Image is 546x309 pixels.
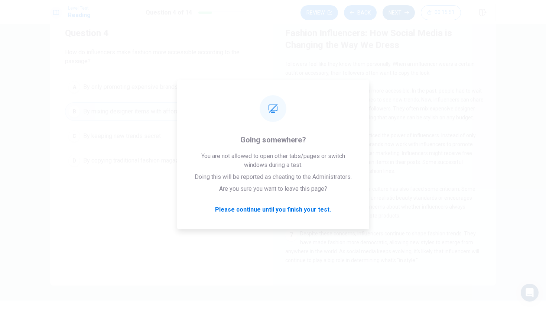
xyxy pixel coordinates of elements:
h4: Fashion Influencers: How Social Media is Changing the Way We Dress [285,27,482,51]
span: However, the rise of influencer culture has also faced some criticism. Some people worry that it ... [285,186,475,219]
span: By copying traditional fashion magazines [83,156,190,165]
span: Influencers also make fashion more accessible. In the past, people had to wait for fashion shows ... [285,88,484,120]
h1: Reading [68,11,91,20]
span: 00:15:51 [435,10,455,16]
div: 4 [285,86,297,98]
button: ABy only promoting expensive brands [65,78,258,96]
button: Next [383,5,415,20]
span: By only promoting expensive brands [83,83,178,91]
div: 5 [285,131,297,143]
span: Level Test [68,6,91,11]
button: 00:15:51 [421,5,461,20]
div: C [68,130,80,142]
h1: Question 4 of 14 [146,8,192,17]
div: A [68,81,80,93]
div: B [68,106,80,118]
button: CBy keeping new trends secret [65,127,258,145]
span: How do influencers make fashion more accessible according to the passage? [65,48,258,66]
button: BBy mixing designer items with affordable clothes [65,102,258,121]
span: Despite these concerns, influencers continue to shape fashion trends. They have made fashion more... [285,231,479,263]
h4: Question 4 [65,27,258,39]
div: 6 [285,184,297,196]
div: 7 [285,229,297,241]
button: Back [344,5,377,20]
div: Open Intercom Messenger [521,284,539,302]
span: By keeping new trends secret [83,132,161,141]
div: D [68,155,80,167]
button: DBy copying traditional fashion magazines [65,151,258,170]
span: Many fashion brands have noticed the power of influencers. Instead of only using traditional adve... [285,132,476,174]
button: Review [300,5,338,20]
span: By mixing designer items with affordable clothes [83,107,211,116]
